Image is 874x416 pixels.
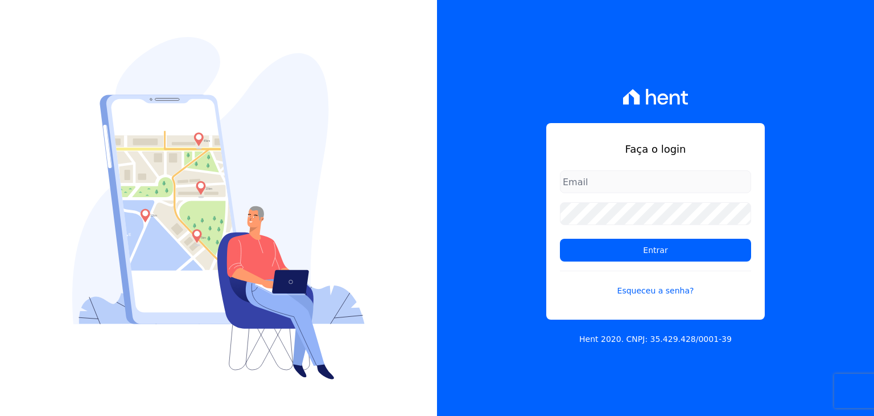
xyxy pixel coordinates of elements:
[579,333,732,345] p: Hent 2020. CNPJ: 35.429.428/0001-39
[72,37,365,380] img: Login
[560,141,751,157] h1: Faça o login
[560,239,751,262] input: Entrar
[560,271,751,297] a: Esqueceu a senha?
[560,170,751,193] input: Email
